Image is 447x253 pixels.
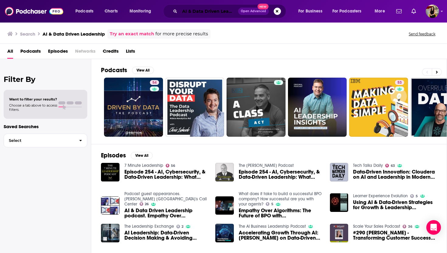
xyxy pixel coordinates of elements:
[426,5,439,18] img: User Profile
[105,7,118,16] span: Charts
[166,164,175,167] a: 56
[239,163,294,168] a: The Paul Falavolito Podcast
[132,67,154,74] button: View All
[150,80,159,85] a: 54
[126,46,135,59] a: Lists
[103,46,119,59] a: Credits
[75,7,93,16] span: Podcasts
[416,195,418,198] span: 5
[241,10,266,13] span: Open Advanced
[328,6,370,16] button: open menu
[215,196,234,215] img: Empathy Over Algorithms: The Future of BPO with Richard Blank. AI & Data Driven Leadership podcast.
[294,6,330,16] button: open menu
[101,152,153,159] a: EpisodesView All
[239,208,323,218] span: Empathy Over Algorithms: The Future of BPO with [PERSON_NAME]. AI & Data Driven Leadership podcast.
[410,194,418,198] a: 5
[101,163,120,181] img: Episode 254 - AI, Cybersecurity, & Data-Driven Leadership: What Every CEO Needs to Know
[124,208,208,218] span: AI & Data Driven Leadership podcast. Empathy Over Algorithms: The Future of BPO with [PERSON_NAME]
[385,164,395,167] a: 63
[131,152,153,159] button: View All
[145,203,149,206] span: 26
[395,80,404,85] a: 53
[20,31,35,37] h3: Search
[426,5,439,18] span: Logged in as cassey
[353,193,408,199] a: Learner Experience Evolution
[20,46,41,59] a: Podcasts
[239,230,323,241] a: Accelerating Growth Through AI: George Boretos on Data-Driven Decision Making and Leadership
[408,225,412,228] span: 36
[215,224,234,242] img: Accelerating Growth Through AI: George Boretos on Data-Driven Decision Making and Leadership
[239,230,323,241] span: Accelerating Growth Through AI: [PERSON_NAME] on Data-Driven Decision Making and Leadership
[152,80,157,86] span: 54
[140,202,149,206] a: 26
[180,6,238,16] input: Search podcasts, credits, & more...
[397,80,402,86] span: 53
[101,152,126,159] h2: Episodes
[353,200,437,210] a: Using AI & Data-Driven Strategies for Growth & Leadership Development
[239,169,323,180] a: Episode 254 - AI, Cybersecurity, & Data-Driven Leadership: What every CEO Needs to Know
[71,6,101,16] button: open menu
[266,202,273,206] a: 5
[426,5,439,18] button: Show profile menu
[394,6,404,16] a: Show notifications dropdown
[239,224,306,229] a: The AI Business Leadership Podcast
[4,139,74,142] span: Select
[104,78,163,137] a: 54
[370,6,393,16] button: open menu
[4,124,87,129] p: Saved Searches
[110,30,154,37] a: Try an exact match
[124,230,208,241] span: AI Leadership: Data-Driven Decision Making & Avoiding "Analysis [MEDICAL_DATA]" with [PERSON_NAME]
[239,191,322,207] a: What does it take to build a successful BPO company? How successful are you with your agents?
[353,230,437,241] a: #290 Leeron Yahalomi - Transforming Customer Success Leadership with AI and Data-Driven Decisions
[124,169,208,180] span: Episode 254 - AI, Cybersecurity, & Data-Driven Leadership: What Every CEO Needs to Know
[176,225,184,228] a: 2
[9,97,57,101] span: Want to filter your results?
[426,220,441,235] div: Open Intercom Messenger
[330,163,348,181] a: Data-Driven Innovation: Cloudera on AI and Leadership in Modern Tech
[124,224,174,229] a: The Leadership Exchange
[4,75,87,84] h2: Filter By
[169,4,292,18] div: Search podcasts, credits, & more...
[238,8,269,15] button: Open AdvancedNew
[101,196,120,215] img: AI & Data Driven Leadership podcast. Empathy Over Algorithms: The Future of BPO with Richard Blank
[407,31,437,37] button: Send feedback
[101,224,120,242] img: AI Leadership: Data-Driven Decision Making & Avoiding "Analysis Paralysis" with Jerry Reghunadh
[101,66,127,74] h2: Podcasts
[75,46,95,59] span: Networks
[215,163,234,181] img: Episode 254 - AI, Cybersecurity, & Data-Driven Leadership: What every CEO Needs to Know
[258,4,269,9] span: New
[48,46,68,59] a: Episodes
[182,225,183,228] span: 2
[353,169,437,180] a: Data-Driven Innovation: Cloudera on AI and Leadership in Modern Tech
[353,230,437,241] span: #290 [PERSON_NAME] - Transforming Customer Success Leadership with AI and Data-Driven Decisions
[349,78,408,137] a: 53
[332,7,362,16] span: For Podcasters
[403,225,412,228] a: 36
[9,103,57,112] span: Choose a tab above to access filters.
[125,6,159,16] button: open menu
[330,193,348,212] img: Using AI & Data-Driven Strategies for Growth & Leadership Development
[101,6,121,16] a: Charts
[353,224,400,229] a: Scale Your Sales Podcast
[101,66,154,74] a: PodcastsView All
[171,164,175,167] span: 56
[5,5,63,17] img: Podchaser - Follow, Share and Rate Podcasts
[124,163,163,168] a: 7 Minute Leadership
[391,164,395,167] span: 63
[130,7,151,16] span: Monitoring
[271,203,273,206] span: 5
[124,230,208,241] a: AI Leadership: Data-Driven Decision Making & Avoiding "Analysis Paralysis" with Jerry Reghunadh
